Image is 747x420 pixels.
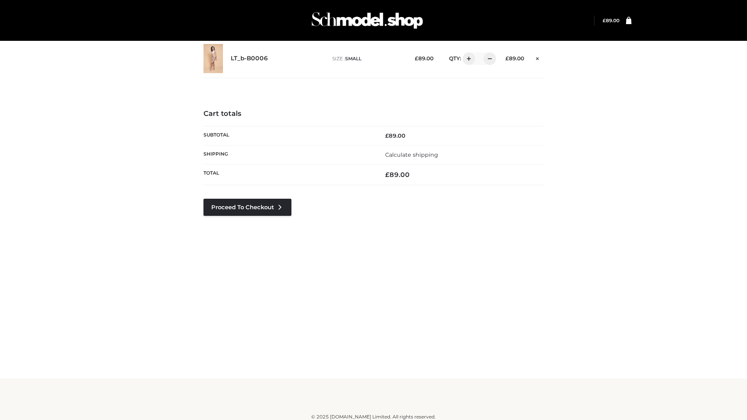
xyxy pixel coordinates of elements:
a: Remove this item [532,52,544,63]
span: £ [385,132,389,139]
span: £ [505,55,509,61]
a: LT_b-B0006 [231,55,268,62]
span: £ [415,55,418,61]
a: Proceed to Checkout [203,199,291,216]
th: Subtotal [203,126,373,145]
bdi: 89.00 [385,171,410,178]
h4: Cart totals [203,110,544,118]
a: £89.00 [603,17,619,23]
div: QTY: [441,52,493,65]
a: Calculate shipping [385,151,438,158]
span: £ [385,171,389,178]
bdi: 89.00 [415,55,433,61]
span: SMALL [345,56,361,61]
th: Total [203,164,373,185]
img: Schmodel Admin 964 [309,5,426,36]
span: £ [603,17,606,23]
bdi: 89.00 [505,55,524,61]
th: Shipping [203,145,373,164]
bdi: 89.00 [385,132,405,139]
bdi: 89.00 [603,17,619,23]
p: size : [332,55,403,62]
